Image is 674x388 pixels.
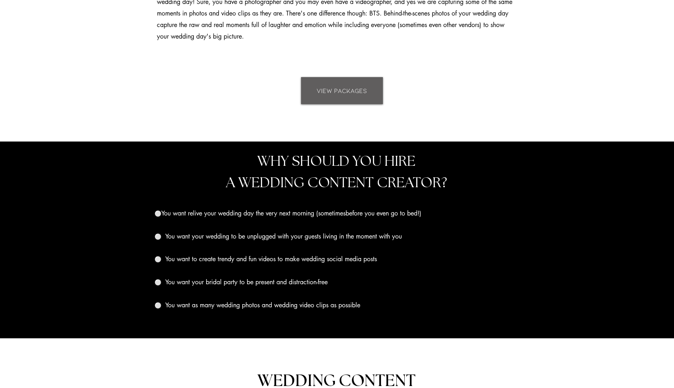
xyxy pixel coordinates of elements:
span: ⚪️ [154,255,161,263]
span: ⚪️ [154,210,161,217]
span: You want as many wedding photos and wedding video clips [165,301,328,309]
span: ⚪️ [154,278,161,286]
span: ⚪️ [154,301,161,309]
span: as possible [330,301,360,309]
span: You want to create trendy and fun videos to make wedding social media posts [165,255,377,263]
span: ⚪️ [154,233,161,240]
span: WHY SHOULD YOU HIRE A WEDDING CONTENT CREATOR? [226,154,447,190]
span: You want your bridal party to be present and distraction-free [165,278,328,286]
span: VIEW PACKAGES [317,86,367,95]
span: You want relive your wedding day the very next morning (sometimes [161,209,346,217]
a: VIEW PACKAGES [301,77,383,104]
span: before you even go to bed!) [346,209,421,217]
span: You want your wedding to be unplugged with your guests living in the moment with you [165,232,402,241]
